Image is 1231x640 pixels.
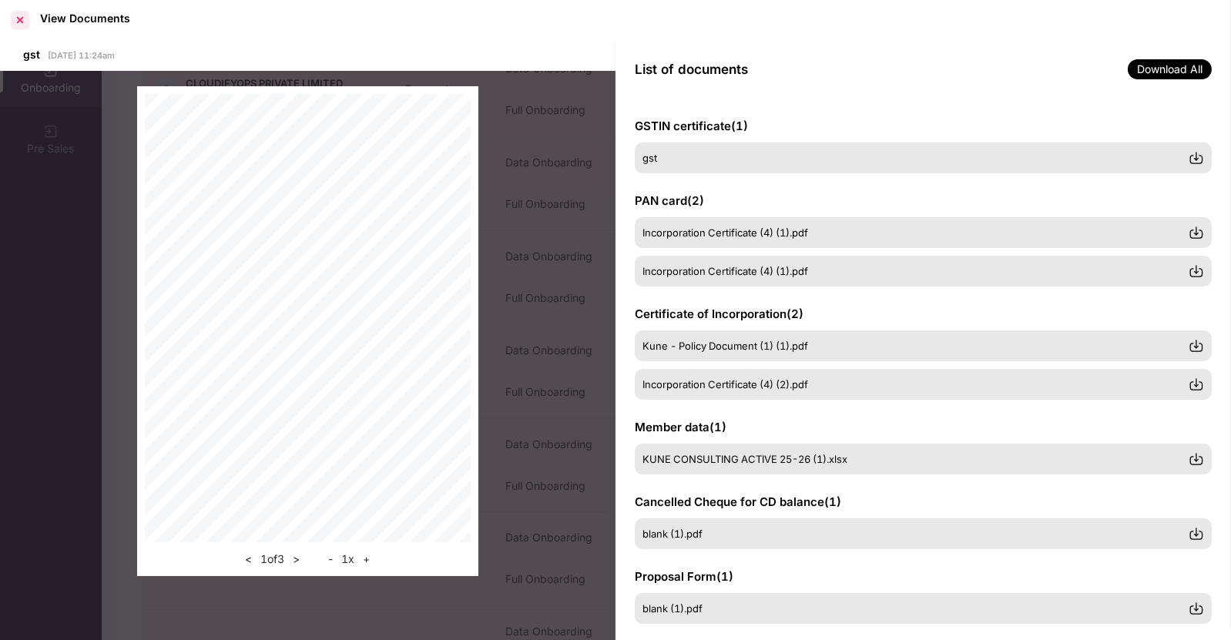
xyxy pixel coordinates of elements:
[642,602,703,615] span: blank (1).pdf
[1189,451,1204,467] img: svg+xml;base64,PHN2ZyBpZD0iRG93bmxvYWQtMzJ4MzIiIHhtbG5zPSJodHRwOi8vd3d3LnczLm9yZy8yMDAwL3N2ZyIgd2...
[23,48,40,61] span: gst
[642,152,657,164] span: gst
[642,265,808,277] span: Incorporation Certificate (4) (1).pdf
[635,193,704,208] span: PAN card ( 2 )
[324,550,374,568] div: 1 x
[1189,263,1204,279] img: svg+xml;base64,PHN2ZyBpZD0iRG93bmxvYWQtMzJ4MzIiIHhtbG5zPSJodHRwOi8vd3d3LnczLm9yZy8yMDAwL3N2ZyIgd2...
[1189,338,1204,354] img: svg+xml;base64,PHN2ZyBpZD0iRG93bmxvYWQtMzJ4MzIiIHhtbG5zPSJodHRwOi8vd3d3LnczLm9yZy8yMDAwL3N2ZyIgd2...
[240,550,304,568] div: 1 of 3
[1189,601,1204,616] img: svg+xml;base64,PHN2ZyBpZD0iRG93bmxvYWQtMzJ4MzIiIHhtbG5zPSJodHRwOi8vd3d3LnczLm9yZy8yMDAwL3N2ZyIgd2...
[635,420,726,434] span: Member data ( 1 )
[1189,225,1204,240] img: svg+xml;base64,PHN2ZyBpZD0iRG93bmxvYWQtMzJ4MzIiIHhtbG5zPSJodHRwOi8vd3d3LnczLm9yZy8yMDAwL3N2ZyIgd2...
[1189,150,1204,166] img: svg+xml;base64,PHN2ZyBpZD0iRG93bmxvYWQtMzJ4MzIiIHhtbG5zPSJodHRwOi8vd3d3LnczLm9yZy8yMDAwL3N2ZyIgd2...
[635,569,733,584] span: Proposal Form ( 1 )
[1189,377,1204,392] img: svg+xml;base64,PHN2ZyBpZD0iRG93bmxvYWQtMzJ4MzIiIHhtbG5zPSJodHRwOi8vd3d3LnczLm9yZy8yMDAwL3N2ZyIgd2...
[40,12,130,25] div: View Documents
[1128,59,1212,79] span: Download All
[48,50,115,61] span: [DATE] 11:24am
[324,550,337,568] button: -
[240,550,257,568] button: <
[635,119,748,133] span: GSTIN certificate ( 1 )
[642,340,808,352] span: Kune - Policy Document (1) (1).pdf
[635,307,803,321] span: Certificate of Incorporation ( 2 )
[635,62,748,77] span: List of documents
[642,453,847,465] span: KUNE CONSULTING ACTIVE 25-26 (1).xlsx
[642,528,703,540] span: blank (1).pdf
[1189,526,1204,541] img: svg+xml;base64,PHN2ZyBpZD0iRG93bmxvYWQtMzJ4MzIiIHhtbG5zPSJodHRwOi8vd3d3LnczLm9yZy8yMDAwL3N2ZyIgd2...
[642,226,808,239] span: Incorporation Certificate (4) (1).pdf
[358,550,374,568] button: +
[288,550,304,568] button: >
[635,494,841,509] span: Cancelled Cheque for CD balance ( 1 )
[642,378,808,390] span: Incorporation Certificate (4) (2).pdf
